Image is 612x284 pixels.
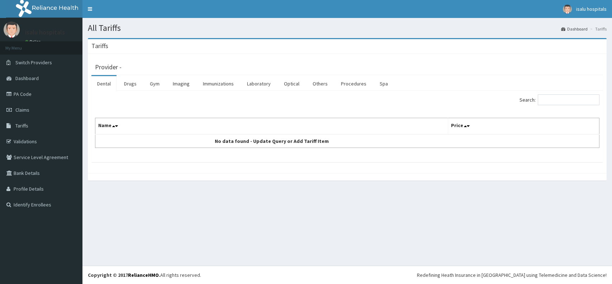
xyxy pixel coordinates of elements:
[15,122,28,129] span: Tariffs
[95,118,448,135] th: Name
[4,22,20,38] img: User Image
[15,59,52,66] span: Switch Providers
[520,94,599,105] label: Search:
[278,76,305,91] a: Optical
[82,266,612,284] footer: All rights reserved.
[561,26,588,32] a: Dashboard
[91,76,117,91] a: Dental
[25,39,42,44] a: Online
[588,26,607,32] li: Tariffs
[167,76,195,91] a: Imaging
[197,76,239,91] a: Immunizations
[417,271,607,279] div: Redefining Heath Insurance in [GEOGRAPHIC_DATA] using Telemedicine and Data Science!
[95,134,448,148] td: No data found - Update Query or Add Tariff Item
[448,118,599,135] th: Price
[88,272,160,278] strong: Copyright © 2017 .
[563,5,572,14] img: User Image
[25,29,65,36] p: isalu hospitals
[576,6,607,12] span: isalu hospitals
[95,64,122,70] h3: Provider -
[144,76,165,91] a: Gym
[91,43,108,49] h3: Tariffs
[128,272,159,278] a: RelianceHMO
[374,76,394,91] a: Spa
[241,76,276,91] a: Laboratory
[15,75,39,82] span: Dashboard
[335,76,372,91] a: Procedures
[15,107,29,113] span: Claims
[538,94,599,105] input: Search:
[307,76,333,91] a: Others
[88,23,607,33] h1: All Tariffs
[118,76,142,91] a: Drugs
